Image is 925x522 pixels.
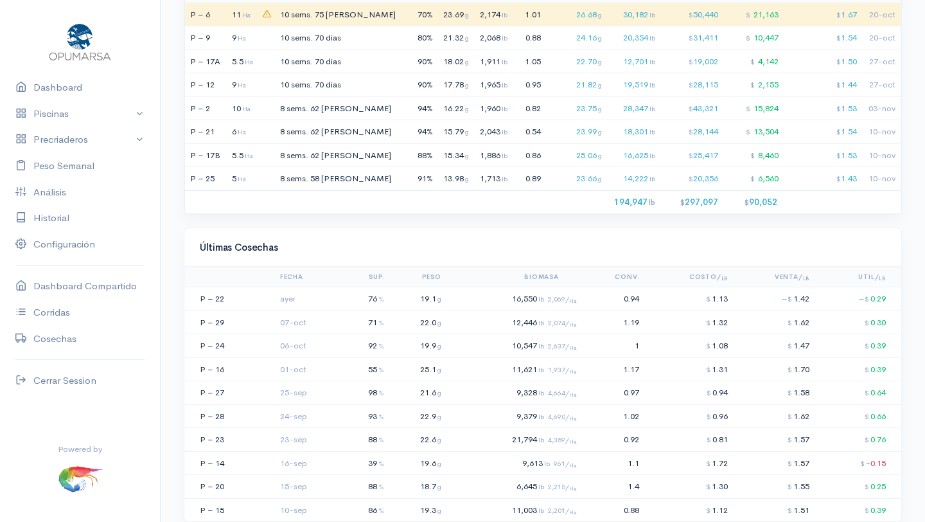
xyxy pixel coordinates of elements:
[649,151,655,160] span: lb
[868,150,895,161] span: 10-nov
[609,32,655,44] div: 20,354
[446,334,582,358] td: 10,547
[706,341,710,350] span: $
[538,318,577,327] span: lb
[868,103,895,114] span: 03-nov
[609,8,655,21] div: 30,182
[184,287,256,311] td: P – 22
[280,126,308,137] span: 8 sems.
[185,26,231,50] td: P – 9
[538,341,577,350] span: lb
[680,198,685,207] span: $
[788,364,809,375] span: 1.70
[184,357,256,381] td: P – 16
[836,174,841,183] span: $
[242,10,251,19] span: Ha
[502,80,507,89] span: lb
[662,125,720,138] div: 28,144
[788,318,792,327] span: $
[786,172,858,185] div: 1.43
[788,365,792,374] span: $
[465,10,469,19] span: g
[378,341,384,350] small: %
[548,412,577,421] span: 4,690/
[389,334,446,358] td: 19.9
[476,102,507,115] div: 1,960
[538,412,577,421] span: lb
[815,267,901,287] th: Util/
[280,150,308,161] span: 8 sems.
[786,55,858,68] div: 1.50
[662,78,720,91] div: 28,115
[184,310,256,334] td: P – 29
[280,340,306,351] small: 06-oct
[280,56,313,67] span: 10 sems.
[184,381,256,405] td: P – 27
[609,125,655,138] div: 18,301
[378,388,384,397] small: %
[280,364,306,375] small: 01-oct
[476,55,507,68] div: 1,911
[569,392,577,398] sub: Ha
[598,10,602,19] span: g
[232,78,256,91] div: 9
[440,149,469,162] div: 15.34
[649,57,655,66] span: lb
[280,9,313,20] span: 10 sems.
[280,79,313,90] span: 10 sems.
[758,173,779,184] span: 6,560
[446,287,582,311] td: 16,550
[280,411,307,422] small: 24-sep
[750,174,755,183] span: $
[238,80,246,89] span: Ha
[598,104,602,113] span: g
[440,55,469,68] div: 18.02
[689,127,693,136] span: $
[446,357,582,381] td: 11,621
[515,32,542,44] div: 0.88
[184,404,256,428] td: P – 28
[859,293,865,304] span: ~
[609,149,655,162] div: 16,625
[502,127,507,136] span: lb
[569,368,577,375] sub: Ha
[502,33,507,42] span: lb
[368,411,384,422] span: 93
[465,57,469,66] span: g
[415,78,433,91] div: 90%
[280,103,308,114] span: 8 sems.
[238,174,246,183] span: Ha
[865,412,869,421] span: $
[836,33,841,42] span: $
[515,102,542,115] div: 0.82
[389,404,446,428] td: 22.9
[733,267,815,287] th: Venta/
[184,334,256,358] td: P – 24
[342,267,389,287] th: Sup.
[440,78,469,91] div: 17.78
[446,267,582,287] th: Biomasa
[476,172,507,185] div: 1,713
[476,78,507,91] div: 1,965
[515,149,542,162] div: 0.86
[548,318,577,327] span: 2,074/
[649,10,655,19] span: lb
[662,172,720,185] div: 20,356
[440,32,469,44] div: 21.32
[185,73,231,97] td: P – 12
[788,411,809,422] span: 1.62
[549,8,602,21] div: 26.68
[786,8,858,21] div: 1.67
[446,381,582,405] td: 9,328
[786,32,858,44] div: 1.54
[746,127,750,136] span: $
[624,293,639,304] span: 0.94
[245,57,253,66] span: Ha
[280,32,313,43] span: 10 sems.
[782,293,809,304] span: 1.42
[788,294,792,303] span: $
[538,388,577,397] span: lb
[786,149,858,162] div: 1.53
[746,10,750,19] span: $
[548,341,577,350] span: 2,637/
